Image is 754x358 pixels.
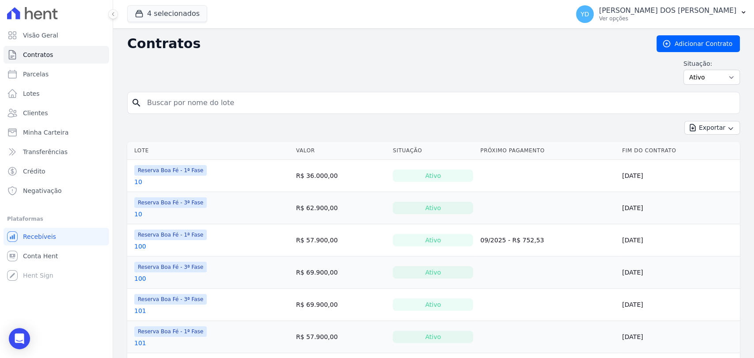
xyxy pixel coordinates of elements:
td: R$ 57.900,00 [292,321,389,353]
a: Conta Hent [4,247,109,265]
span: Crédito [23,167,45,176]
span: Negativação [23,186,62,195]
td: R$ 36.000,00 [292,160,389,192]
td: [DATE] [618,321,740,353]
a: Visão Geral [4,26,109,44]
a: Minha Carteira [4,124,109,141]
a: 100 [134,242,146,251]
a: 09/2025 - R$ 752,53 [480,237,544,244]
p: [PERSON_NAME] DOS [PERSON_NAME] [599,6,736,15]
span: Clientes [23,109,48,117]
a: Adicionar Contrato [656,35,740,52]
a: Lotes [4,85,109,102]
button: 4 selecionados [127,5,207,22]
span: Reserva Boa Fé - 3ª Fase [134,197,207,208]
span: Transferências [23,147,68,156]
span: Visão Geral [23,31,58,40]
a: 100 [134,274,146,283]
a: Crédito [4,162,109,180]
a: 101 [134,339,146,347]
div: Open Intercom Messenger [9,328,30,349]
td: R$ 62.900,00 [292,192,389,224]
div: Ativo [393,266,473,279]
span: Minha Carteira [23,128,68,137]
a: Contratos [4,46,109,64]
a: 10 [134,210,142,219]
span: Parcelas [23,70,49,79]
a: Negativação [4,182,109,200]
span: Reserva Boa Fé - 1ª Fase [134,230,207,240]
td: [DATE] [618,224,740,256]
button: YD [PERSON_NAME] DOS [PERSON_NAME] Ver opções [569,2,754,26]
div: Ativo [393,170,473,182]
td: [DATE] [618,192,740,224]
th: Fim do Contrato [618,142,740,160]
a: 101 [134,306,146,315]
span: Reserva Boa Fé - 1ª Fase [134,326,207,337]
button: Exportar [684,121,740,135]
td: [DATE] [618,256,740,289]
td: R$ 69.900,00 [292,256,389,289]
p: Ver opções [599,15,736,22]
span: Recebíveis [23,232,56,241]
td: [DATE] [618,289,740,321]
td: R$ 69.900,00 [292,289,389,321]
span: Reserva Boa Fé - 3ª Fase [134,262,207,272]
span: YD [580,11,589,17]
div: Ativo [393,202,473,214]
label: Situação: [683,59,740,68]
a: Transferências [4,143,109,161]
a: Clientes [4,104,109,122]
th: Situação [389,142,477,160]
th: Valor [292,142,389,160]
i: search [131,98,142,108]
th: Próximo Pagamento [477,142,618,160]
th: Lote [127,142,292,160]
span: Conta Hent [23,252,58,260]
div: Ativo [393,331,473,343]
a: Recebíveis [4,228,109,245]
span: Reserva Boa Fé - 1ª Fase [134,165,207,176]
a: 10 [134,177,142,186]
span: Lotes [23,89,40,98]
div: Ativo [393,234,473,246]
input: Buscar por nome do lote [142,94,736,112]
span: Reserva Boa Fé - 3ª Fase [134,294,207,305]
td: R$ 57.900,00 [292,224,389,256]
a: Parcelas [4,65,109,83]
div: Ativo [393,298,473,311]
div: Plataformas [7,214,106,224]
h2: Contratos [127,36,642,52]
span: Contratos [23,50,53,59]
td: [DATE] [618,160,740,192]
